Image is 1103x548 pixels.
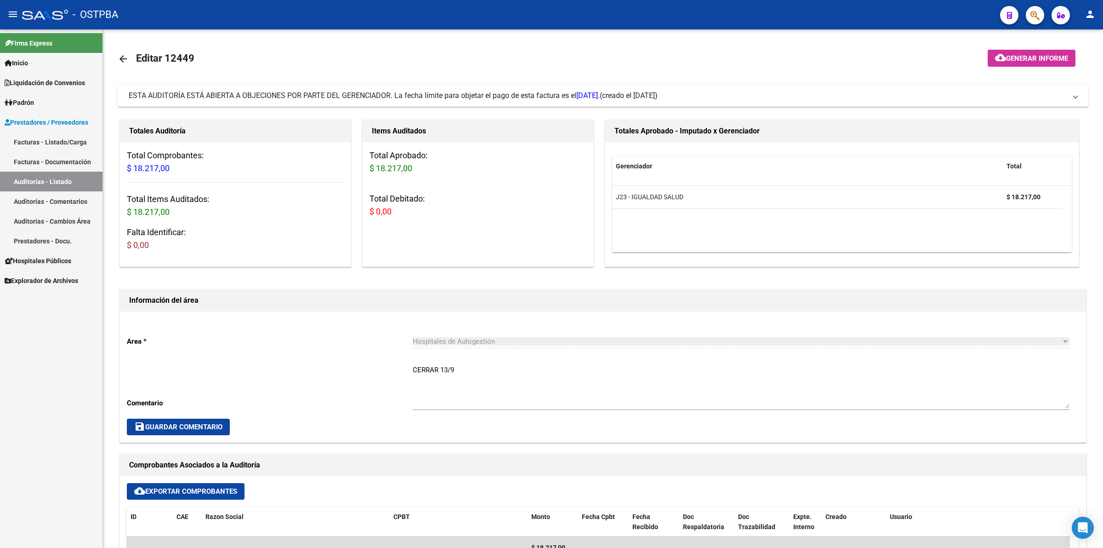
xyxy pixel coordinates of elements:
mat-icon: cloud_download [995,52,1006,63]
datatable-header-cell: Fecha Cpbt [578,507,629,537]
button: Generar informe [988,50,1075,67]
span: Total [1006,162,1022,170]
span: ESTA AUDITORÍA ESTÁ ABIERTA A OBJECIONES POR PARTE DEL GERENCIADOR. La fecha límite para objetar ... [129,91,600,100]
span: $ 18.217,00 [127,163,170,173]
span: $ 0,00 [127,240,149,250]
datatable-header-cell: Doc Trazabilidad [734,507,790,537]
span: Creado [825,513,847,520]
span: Monto [531,513,550,520]
span: Usuario [890,513,912,520]
span: $ 18.217,00 [127,207,170,217]
datatable-header-cell: CAE [173,507,202,537]
span: [DATE]. [576,91,600,100]
h3: Total Aprobado: [370,149,586,175]
span: Hospitales de Autogestión [413,337,495,346]
strong: $ 18.217,00 [1006,193,1040,201]
datatable-header-cell: ID [127,507,173,537]
span: CPBT [393,513,410,520]
span: Guardar Comentario [134,423,222,431]
span: Editar 12449 [136,52,194,64]
mat-icon: cloud_download [134,485,145,496]
button: Guardar Comentario [127,419,230,435]
span: Exportar Comprobantes [134,487,237,496]
h1: Información del área [129,293,1077,308]
span: (creado el [DATE]) [600,91,658,101]
h3: Total Items Auditados: [127,193,344,219]
span: Generar informe [1006,54,1068,63]
datatable-header-cell: Doc Respaldatoria [679,507,734,537]
div: Open Intercom Messenger [1072,517,1094,539]
button: Exportar Comprobantes [127,483,244,500]
h1: Totales Auditoría [129,124,341,138]
datatable-header-cell: Fecha Recibido [629,507,679,537]
datatable-header-cell: Gerenciador [612,156,1003,176]
span: CAE [176,513,188,520]
span: Hospitales Públicos [5,256,71,266]
datatable-header-cell: Usuario [886,507,1070,537]
h1: Items Auditados [372,124,584,138]
datatable-header-cell: Total [1003,156,1063,176]
mat-icon: save [134,421,145,432]
h1: Comprobantes Asociados a la Auditoría [129,458,1077,473]
h3: Total Comprobantes: [127,149,344,175]
p: Area * [127,336,413,346]
span: Doc Respaldatoria [683,513,724,531]
datatable-header-cell: Razon Social [202,507,390,537]
span: Razon Social [205,513,244,520]
span: Explorador de Archivos [5,276,78,286]
datatable-header-cell: Monto [528,507,578,537]
h1: Totales Aprobado - Imputado x Gerenciador [614,124,1069,138]
span: Padrón [5,98,34,108]
datatable-header-cell: Creado [822,507,886,537]
span: Prestadores / Proveedores [5,117,88,127]
span: Fecha Cpbt [582,513,615,520]
mat-icon: person [1085,9,1096,20]
span: Gerenciador [616,162,652,170]
span: Fecha Recibido [632,513,658,531]
span: Inicio [5,58,28,68]
mat-icon: menu [7,9,18,20]
p: Comentario [127,398,413,408]
span: $ 0,00 [370,207,392,216]
span: ID [131,513,136,520]
span: $ 18.217,00 [370,163,412,173]
span: Liquidación de Convenios [5,78,85,88]
span: J23 - IGUALDAD SALUD [616,193,683,201]
span: - OSTPBA [73,5,118,25]
span: Expte. Interno [793,513,814,531]
h3: Falta Identificar: [127,226,344,252]
datatable-header-cell: Expte. Interno [790,507,822,537]
span: Firma Express [5,38,52,48]
span: Doc Trazabilidad [738,513,775,531]
h3: Total Debitado: [370,192,586,218]
mat-icon: arrow_back [118,53,129,64]
mat-expansion-panel-header: ESTA AUDITORÍA ESTÁ ABIERTA A OBJECIONES POR PARTE DEL GERENCIADOR. La fecha límite para objetar ... [118,85,1088,107]
datatable-header-cell: CPBT [390,507,528,537]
